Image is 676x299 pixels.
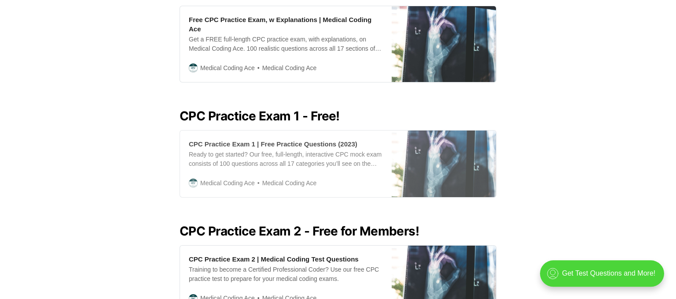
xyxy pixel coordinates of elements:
[189,254,359,264] div: CPC Practice Exam 2 | Medical Coding Test Questions
[200,178,255,188] span: Medical Coding Ace
[189,15,383,34] div: Free CPC Practice Exam, w Explanations | Medical Coding Ace
[255,178,317,188] span: Medical Coding Ace
[180,109,496,123] h2: CPC Practice Exam 1 - Free!
[533,256,676,299] iframe: portal-trigger
[180,224,496,238] h2: CPC Practice Exam 2 - Free for Members!
[189,265,383,284] div: Training to become a Certified Professional Coder? Use our free CPC practice test to prepare for ...
[189,35,383,53] div: Get a FREE full-length CPC practice exam, with explanations, on Medical Coding Ace. 100 realistic...
[200,63,255,73] span: Medical Coding Ace
[180,6,496,82] a: Free CPC Practice Exam, w Explanations | Medical Coding AceGet a FREE full-length CPC practice ex...
[189,150,383,168] div: Ready to get started? Our free, full-length, interactive CPC mock exam consists of 100 questions ...
[180,130,496,198] a: CPC Practice Exam 1 | Free Practice Questions (2023)Ready to get started? Our free, full-length, ...
[255,63,317,73] span: Medical Coding Ace
[189,139,357,149] div: CPC Practice Exam 1 | Free Practice Questions (2023)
